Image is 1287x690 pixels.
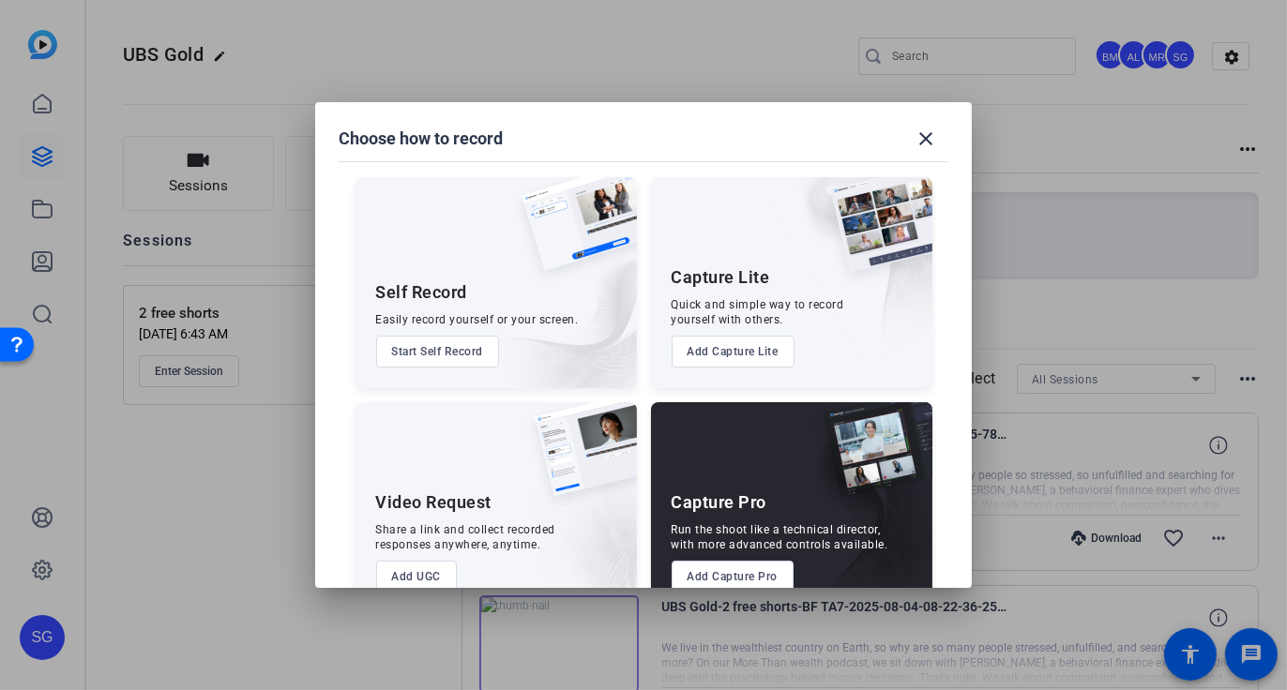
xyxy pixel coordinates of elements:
img: embarkstudio-capture-lite.png [765,177,932,365]
button: Add UGC [376,561,458,592]
button: Add Capture Lite [672,336,795,367]
div: Capture Lite [672,266,770,289]
div: Self Record [376,281,468,304]
div: Share a link and collect recorded responses anywhere, anytime. [376,522,556,552]
img: embarkstudio-capture-pro.png [794,426,932,613]
div: Capture Pro [672,491,767,514]
button: Start Self Record [376,336,500,367]
mat-icon: close [915,127,937,150]
div: Quick and simple way to record yourself with others. [672,297,844,327]
div: Run the shoot like a technical director, with more advanced controls available. [672,522,888,552]
img: capture-lite.png [816,177,932,292]
img: embarkstudio-self-record.png [474,217,637,388]
button: Add Capture Pro [672,561,795,592]
img: embarkstudio-ugc-content.png [528,460,637,613]
div: Video Request [376,491,492,514]
img: capture-pro.png [809,402,932,517]
img: self-record.png [507,177,637,290]
div: Easily record yourself or your screen. [376,312,579,327]
h1: Choose how to record [339,127,503,150]
img: ugc-content.png [521,402,637,516]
